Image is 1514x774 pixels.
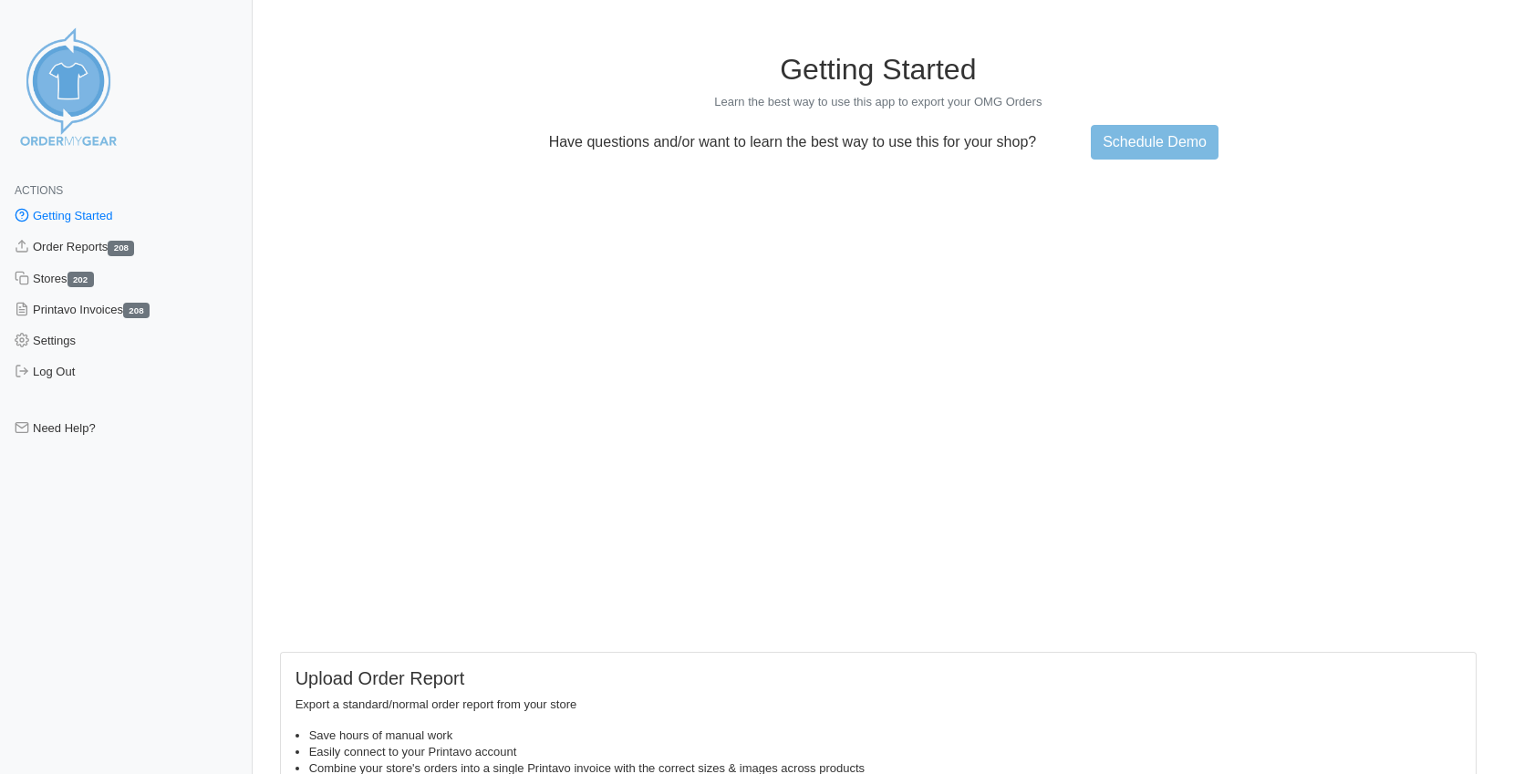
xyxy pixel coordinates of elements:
[1091,125,1218,160] a: Schedule Demo
[296,667,1461,689] h5: Upload Order Report
[296,697,1461,713] p: Export a standard/normal order report from your store
[538,134,1048,150] p: Have questions and/or want to learn the best way to use this for your shop?
[123,303,150,318] span: 208
[309,728,1461,744] li: Save hours of manual work
[108,241,134,256] span: 208
[280,52,1477,87] h1: Getting Started
[15,184,63,197] span: Actions
[309,744,1461,760] li: Easily connect to your Printavo account
[67,272,94,287] span: 202
[280,94,1477,110] p: Learn the best way to use this app to export your OMG Orders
